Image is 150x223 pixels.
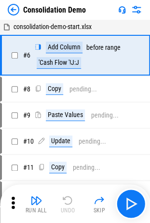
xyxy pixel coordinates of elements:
div: Skip [93,208,105,213]
div: pending... [73,164,100,171]
img: Main button [123,196,138,211]
img: Skip [94,194,105,206]
span: # 8 [23,85,30,93]
span: consolidation-demo-start.xlsx [14,23,92,30]
div: Copy [49,162,67,173]
span: # 11 [23,164,34,171]
div: Consolidation Demo [23,5,86,15]
span: # 9 [23,111,30,119]
div: Add Column [46,42,82,53]
div: Run All [26,208,47,213]
div: Copy [46,83,63,95]
span: # 6 [23,51,30,59]
button: Run All [21,192,52,215]
img: Support [118,6,126,14]
img: Settings menu [131,4,142,15]
div: Update [49,135,72,147]
div: pending... [91,112,119,119]
button: Skip [84,192,115,215]
img: Run All [30,194,42,206]
div: range [105,44,121,51]
div: before [86,44,104,51]
div: 'Cash Flow '!J:J [37,57,81,69]
img: Back [8,4,19,15]
div: Paste Values [46,109,85,121]
span: # 10 [23,137,34,145]
div: pending... [79,138,106,145]
div: pending... [69,86,97,93]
